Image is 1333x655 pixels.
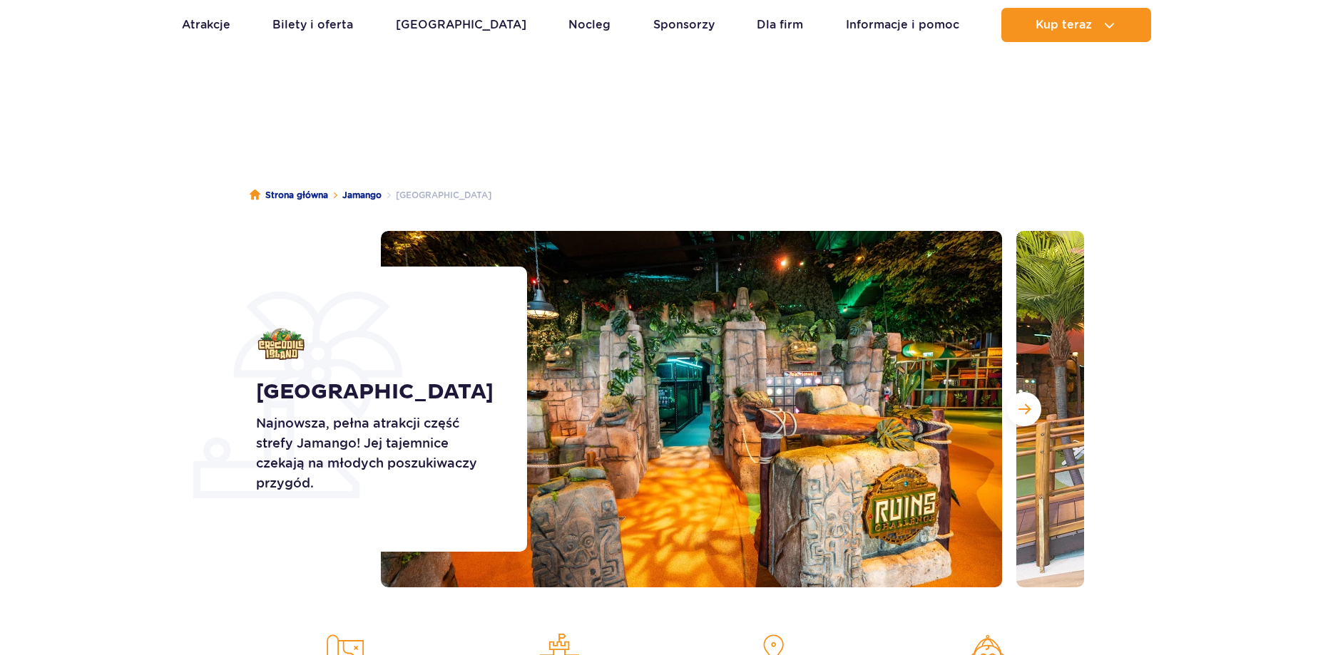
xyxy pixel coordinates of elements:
[757,8,803,42] a: Dla firm
[182,8,230,42] a: Atrakcje
[250,188,328,202] a: Strona główna
[1001,8,1151,42] button: Kup teraz
[568,8,611,42] a: Nocleg
[1007,392,1041,426] button: Następny slajd
[1036,19,1092,31] span: Kup teraz
[382,188,491,202] li: [GEOGRAPHIC_DATA]
[256,413,495,493] p: Najnowsza, pełna atrakcji część strefy Jamango! Jej tajemnice czekają na młodych poszukiwaczy prz...
[256,379,495,405] h1: [GEOGRAPHIC_DATA]
[846,8,959,42] a: Informacje i pomoc
[342,188,382,202] a: Jamango
[396,8,526,42] a: [GEOGRAPHIC_DATA]
[653,8,715,42] a: Sponsorzy
[272,8,353,42] a: Bilety i oferta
